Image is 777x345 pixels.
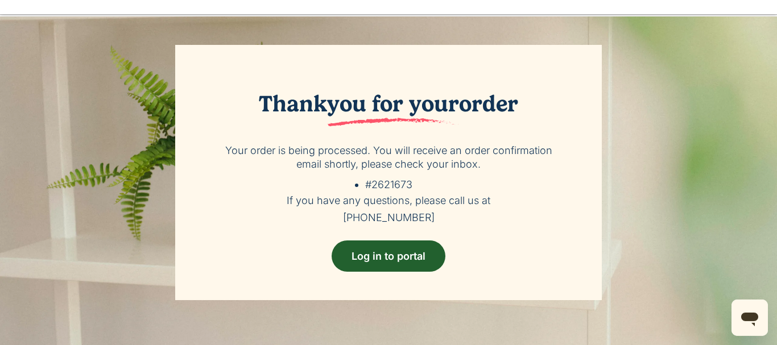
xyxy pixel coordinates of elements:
a: Log in to portal [332,240,445,272]
h5: If you have any questions, please call us at [PHONE_NUMBER] [215,192,562,226]
iframe: Button to launch messaging window [731,300,768,336]
span: #2621673 [365,178,412,190]
span: you for your [327,90,459,127]
p: Your order is being processed. You will receive an order confirmation email shortly, please check... [215,144,562,171]
h2: Thank order [215,90,562,127]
